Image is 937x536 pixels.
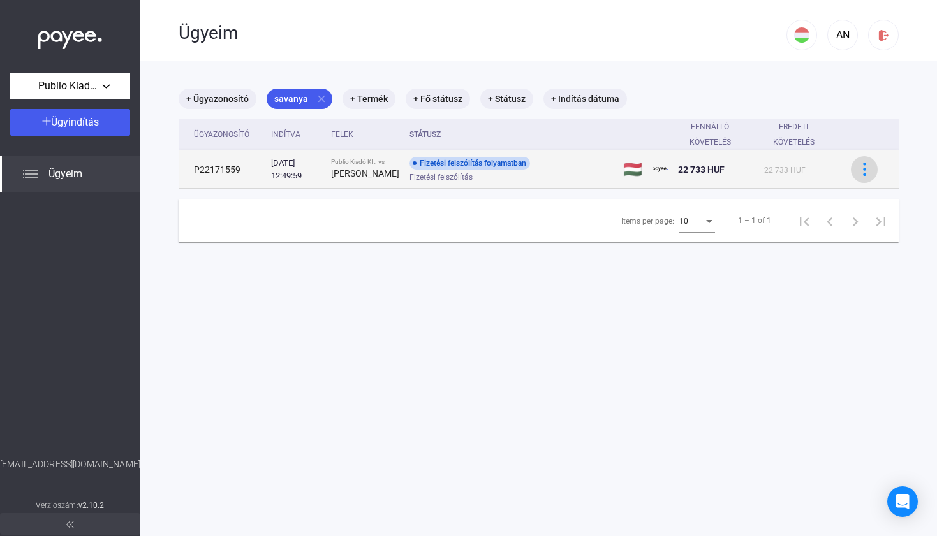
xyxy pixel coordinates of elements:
mat-chip: + Indítás dátuma [543,89,627,109]
div: Ügyeim [179,22,786,44]
td: 🇭🇺 [618,150,647,189]
div: Open Intercom Messenger [887,486,918,517]
img: arrow-double-left-grey.svg [66,521,74,528]
strong: [PERSON_NAME] [331,168,399,178]
img: logout-red [877,29,890,42]
span: 22 733 HUF [764,166,806,175]
td: P22171559 [179,150,266,189]
button: Next page [843,208,868,233]
button: Previous page [817,208,843,233]
div: AN [832,27,853,43]
button: AN [827,20,858,50]
mat-icon: close [316,93,327,105]
span: Fizetési felszólítás [409,170,473,185]
button: Ügyindítás [10,109,130,136]
div: Fennálló követelés [678,119,742,150]
mat-chip: + Státusz [480,89,533,109]
div: [DATE] 12:49:59 [271,157,321,182]
img: more-blue [858,163,871,176]
span: Ügyeim [48,166,82,182]
div: Fizetési felszólítás folyamatban [409,157,530,170]
div: Fennálló követelés [678,119,754,150]
mat-select: Items per page: [679,213,715,228]
div: Publio Kiadó Kft. vs [331,158,399,166]
button: logout-red [868,20,899,50]
button: Last page [868,208,894,233]
span: Ügyindítás [51,116,99,128]
mat-chip: savanya [267,89,332,109]
span: 22 733 HUF [678,164,725,175]
button: First page [792,208,817,233]
button: more-blue [851,156,878,183]
img: list.svg [23,166,38,182]
mat-chip: + Ügyazonosító [179,89,256,109]
img: payee-logo [653,162,668,177]
strong: v2.10.2 [78,501,105,510]
div: Eredeti követelés [764,119,835,150]
div: Items per page: [621,214,674,229]
span: Publio Kiadó Kft. [38,78,102,94]
img: plus-white.svg [42,117,51,126]
div: Felek [331,127,399,142]
img: HU [794,27,809,43]
div: Indítva [271,127,321,142]
div: Ügyazonosító [194,127,261,142]
span: 10 [679,217,688,226]
button: HU [786,20,817,50]
th: Státusz [404,119,618,150]
mat-chip: + Termék [343,89,395,109]
img: white-payee-white-dot.svg [38,24,102,50]
button: Publio Kiadó Kft. [10,73,130,99]
mat-chip: + Fő státusz [406,89,470,109]
div: Ügyazonosító [194,127,249,142]
div: 1 – 1 of 1 [738,213,771,228]
div: Felek [331,127,353,142]
div: Eredeti követelés [764,119,823,150]
div: Indítva [271,127,300,142]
